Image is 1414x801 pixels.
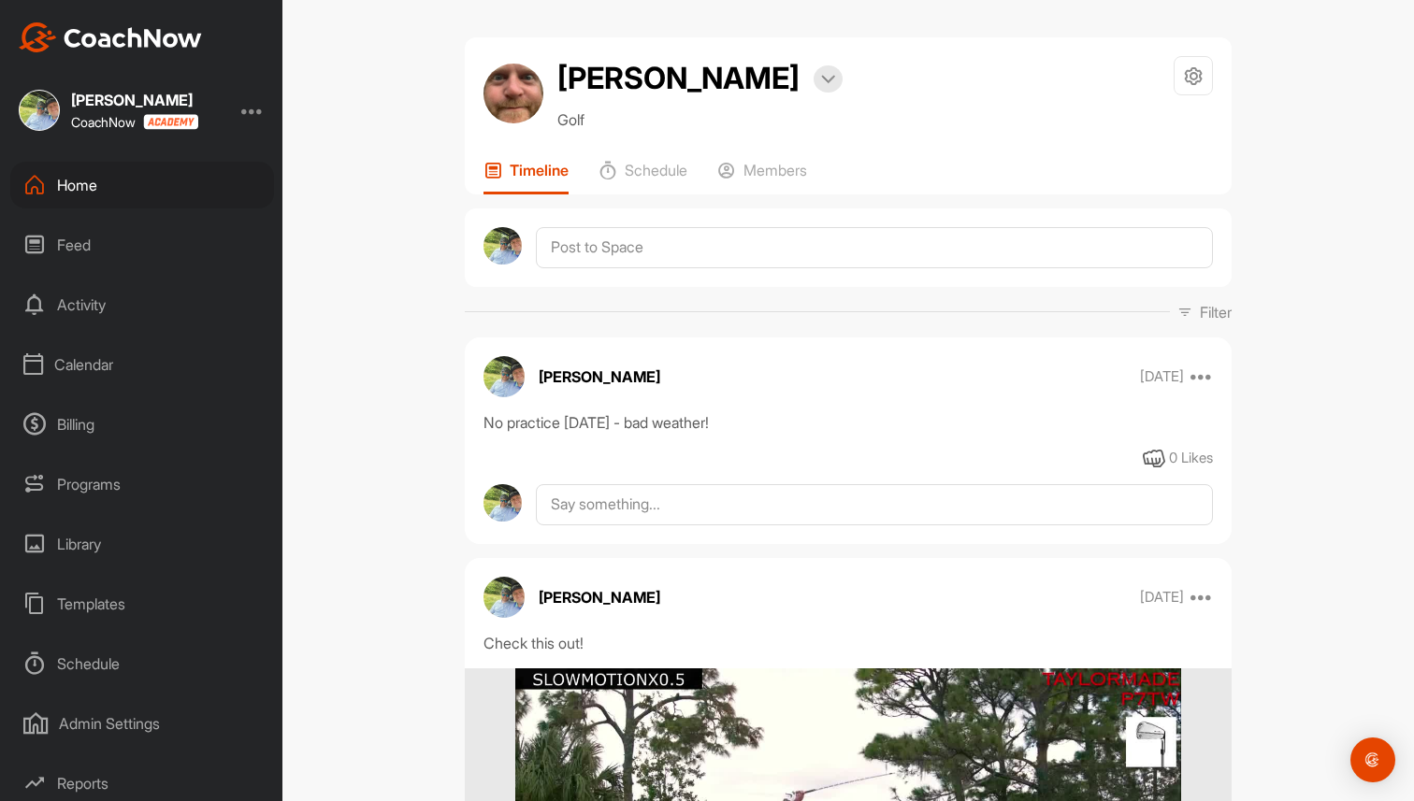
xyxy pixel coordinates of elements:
[483,484,522,522] img: avatar
[743,161,807,179] p: Members
[1200,301,1232,323] p: Filter
[1350,737,1395,782] div: Open Intercom Messenger
[539,365,660,388] p: [PERSON_NAME]
[10,162,274,208] div: Home
[483,64,543,123] img: avatar
[10,401,274,448] div: Billing
[19,90,60,131] img: square_60f0c87aa5657eed2d697613c659ab83.jpg
[10,341,274,388] div: Calendar
[1169,448,1213,469] div: 0 Likes
[483,356,525,397] img: avatar
[1140,588,1184,607] p: [DATE]
[19,22,202,52] img: CoachNow
[10,640,274,687] div: Schedule
[539,586,660,608] p: [PERSON_NAME]
[10,700,274,747] div: Admin Settings
[483,411,1213,434] div: No practice [DATE] - bad weather!
[10,580,274,627] div: Templates
[483,632,1213,654] div: Check this out!
[71,114,198,130] div: CoachNow
[10,521,274,567] div: Library
[625,161,687,179] p: Schedule
[10,281,274,328] div: Activity
[1140,367,1184,386] p: [DATE]
[10,461,274,508] div: Programs
[557,108,843,131] p: Golf
[10,222,274,268] div: Feed
[483,227,522,265] img: avatar
[821,75,835,84] img: arrow-down
[557,56,800,101] h2: [PERSON_NAME]
[483,577,525,618] img: avatar
[510,161,569,179] p: Timeline
[143,114,198,130] img: CoachNow acadmey
[71,93,198,107] div: [PERSON_NAME]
